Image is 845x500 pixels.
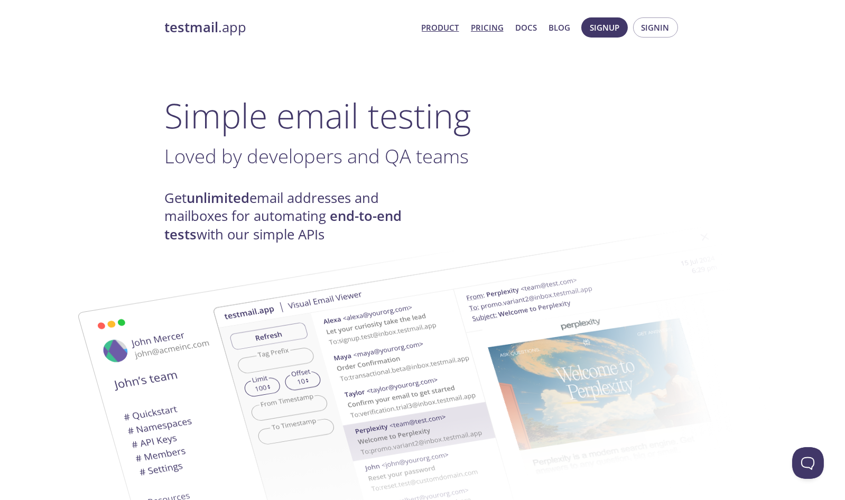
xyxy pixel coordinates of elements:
a: Pricing [471,21,504,34]
button: Signin [633,17,678,38]
a: Product [422,21,459,34]
iframe: Help Scout Beacon - Open [792,447,824,479]
h1: Simple email testing [165,95,681,136]
span: Signup [590,21,619,34]
h4: Get email addresses and mailboxes for automating with our simple APIs [165,189,423,244]
strong: end-to-end tests [165,207,402,243]
a: Blog [549,21,570,34]
button: Signup [581,17,628,38]
a: testmail.app [165,18,413,36]
a: Docs [515,21,537,34]
strong: testmail [165,18,219,36]
strong: unlimited [187,189,250,207]
span: Signin [642,21,670,34]
span: Loved by developers and QA teams [165,143,469,169]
